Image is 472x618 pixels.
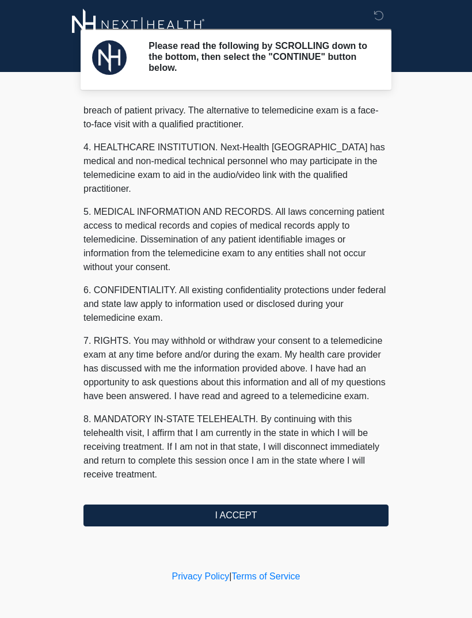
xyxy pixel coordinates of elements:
p: 8. MANDATORY IN-STATE TELEHEALTH. By continuing with this telehealth visit, I affirm that I am cu... [83,412,389,481]
img: Next-Health Woodland Hills Logo [72,9,205,40]
p: 4. HEALTHCARE INSTITUTION. Next-Health [GEOGRAPHIC_DATA] has medical and non-medical technical pe... [83,141,389,196]
a: Terms of Service [231,571,300,581]
img: Agent Avatar [92,40,127,75]
a: | [229,571,231,581]
p: 5. MEDICAL INFORMATION AND RECORDS. All laws concerning patient access to medical records and cop... [83,205,389,274]
p: 7. RIGHTS. You may withhold or withdraw your consent to a telemedicine exam at any time before an... [83,334,389,403]
button: I ACCEPT [83,505,389,526]
h2: Please read the following by SCROLLING down to the bottom, then select the "CONTINUE" button below. [149,40,371,74]
p: 6. CONFIDENTIALITY. All existing confidentiality protections under federal and state law apply to... [83,283,389,325]
a: Privacy Policy [172,571,230,581]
